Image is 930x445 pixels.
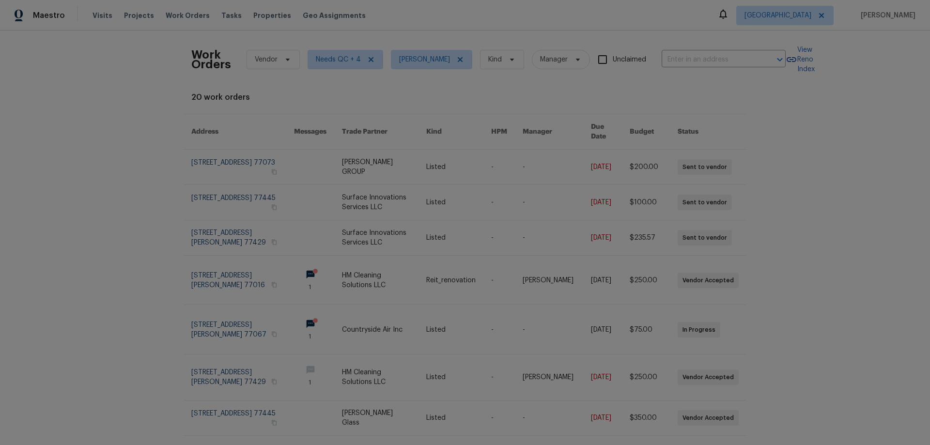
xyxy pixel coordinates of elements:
th: Status [670,114,746,150]
span: Geo Assignments [303,11,366,20]
span: Kind [488,55,502,64]
span: Tasks [221,12,242,19]
td: Listed [418,305,483,354]
td: - [483,256,515,305]
span: Needs QC + 4 [316,55,361,64]
span: Work Orders [166,11,210,20]
td: - [515,150,583,185]
h2: Work Orders [191,50,231,69]
td: - [483,185,515,220]
td: Countryside Air Inc [334,305,418,354]
th: Messages [286,114,334,150]
button: Copy Address [270,203,279,212]
span: [PERSON_NAME] [857,11,915,20]
button: Copy Address [270,377,279,386]
th: Due Date [583,114,622,150]
a: View Reno Index [786,45,815,74]
th: Trade Partner [334,114,418,150]
td: - [483,305,515,354]
th: Manager [515,114,583,150]
th: Kind [418,114,483,150]
button: Copy Address [270,168,279,176]
td: HM Cleaning Solutions LLC [334,256,418,305]
span: [GEOGRAPHIC_DATA] [744,11,811,20]
span: Properties [253,11,291,20]
td: [PERSON_NAME] Glass [334,400,418,436]
td: - [515,220,583,256]
td: [PERSON_NAME] GROUP [334,150,418,185]
td: Listed [418,220,483,256]
td: - [483,150,515,185]
td: Listed [418,354,483,400]
th: Address [184,114,286,150]
td: Surface Innovations Services LLC [334,185,418,220]
td: HM Cleaning Solutions LLC [334,354,418,400]
span: Unclaimed [613,55,646,65]
td: Reit_renovation [418,256,483,305]
span: Projects [124,11,154,20]
td: [PERSON_NAME] [515,354,583,400]
button: Copy Address [270,330,279,338]
td: - [515,305,583,354]
td: Listed [418,150,483,185]
td: - [483,354,515,400]
td: - [483,220,515,256]
div: 20 work orders [191,92,739,102]
th: HPM [483,114,515,150]
button: Copy Address [270,238,279,246]
th: Budget [622,114,670,150]
span: Manager [540,55,568,64]
button: Open [773,53,787,66]
td: - [515,185,583,220]
td: - [515,400,583,436]
input: Enter in an address [662,52,759,67]
span: Visits [93,11,112,20]
button: Copy Address [270,280,279,289]
span: Vendor [255,55,278,64]
td: Surface Innovations Services LLC [334,220,418,256]
td: Listed [418,185,483,220]
span: [PERSON_NAME] [399,55,450,64]
span: Maestro [33,11,65,20]
td: Listed [418,400,483,436]
td: [PERSON_NAME] [515,256,583,305]
td: - [483,400,515,436]
button: Copy Address [270,418,279,427]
